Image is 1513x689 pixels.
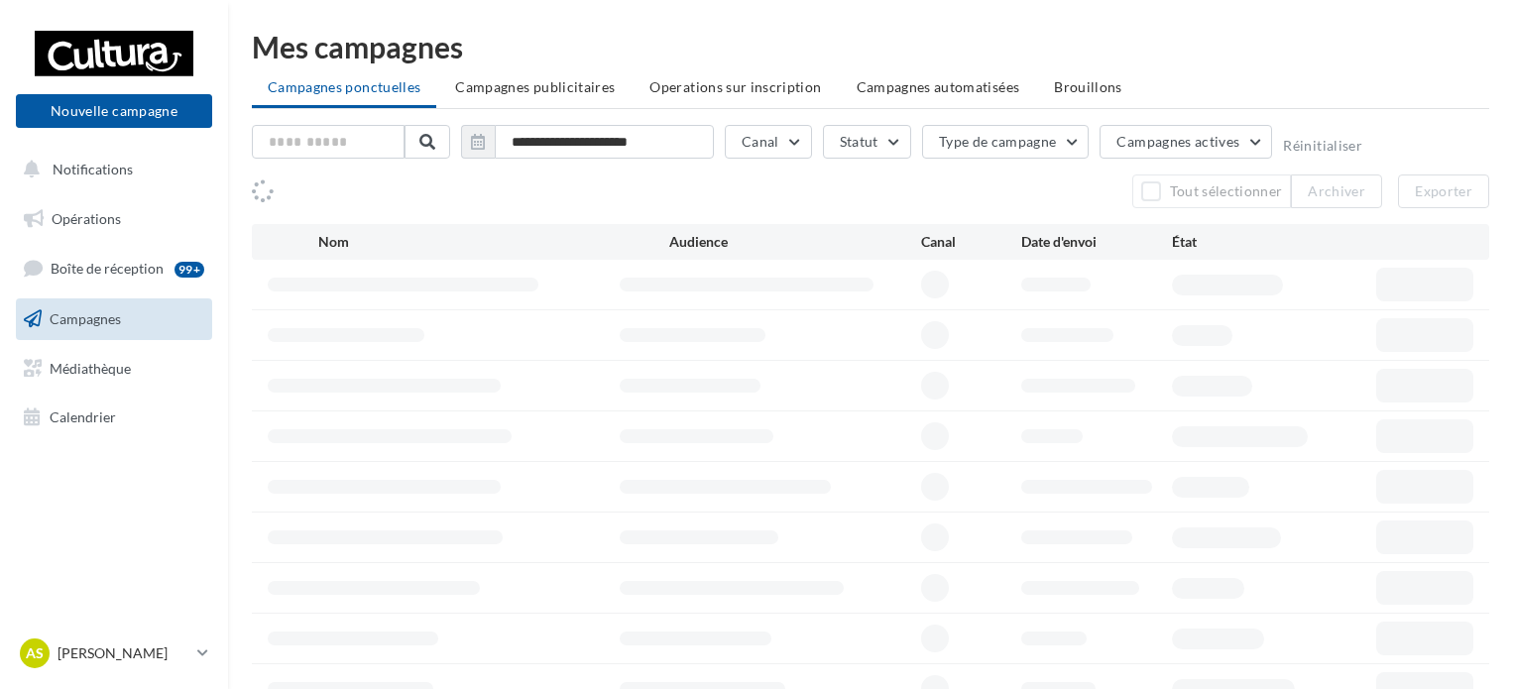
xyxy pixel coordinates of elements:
[455,78,615,95] span: Campagnes publicitaires
[1291,174,1382,208] button: Archiver
[52,210,121,227] span: Opérations
[1172,232,1323,252] div: État
[12,397,216,438] a: Calendrier
[1132,174,1291,208] button: Tout sélectionner
[51,260,164,277] span: Boîte de réception
[50,408,116,425] span: Calendrier
[50,310,121,327] span: Campagnes
[823,125,911,159] button: Statut
[12,149,208,190] button: Notifications
[1283,138,1362,154] button: Réinitialiser
[1398,174,1489,208] button: Exporter
[649,78,821,95] span: Operations sur inscription
[16,634,212,672] a: As [PERSON_NAME]
[16,94,212,128] button: Nouvelle campagne
[1021,232,1172,252] div: Date d'envoi
[12,198,216,240] a: Opérations
[725,125,812,159] button: Canal
[857,78,1020,95] span: Campagnes automatisées
[12,348,216,390] a: Médiathèque
[252,32,1489,61] div: Mes campagnes
[58,643,189,663] p: [PERSON_NAME]
[921,232,1021,252] div: Canal
[12,247,216,289] a: Boîte de réception99+
[318,232,670,252] div: Nom
[669,232,920,252] div: Audience
[1116,133,1239,150] span: Campagnes actives
[175,262,204,278] div: 99+
[53,161,133,177] span: Notifications
[922,125,1090,159] button: Type de campagne
[1100,125,1272,159] button: Campagnes actives
[26,643,44,663] span: As
[1054,78,1122,95] span: Brouillons
[50,359,131,376] span: Médiathèque
[12,298,216,340] a: Campagnes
